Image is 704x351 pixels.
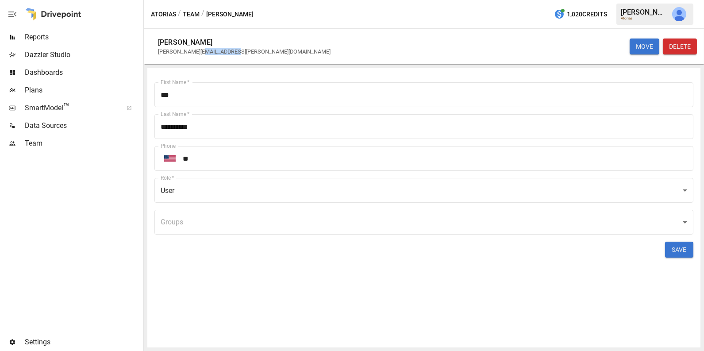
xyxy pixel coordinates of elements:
[161,142,176,150] label: Phone
[667,2,692,27] button: Julie Wilton
[630,39,659,54] button: MOVE
[161,110,189,118] label: Last Name
[25,50,142,60] span: Dazzler Studio
[154,178,693,203] div: User
[25,103,117,113] span: SmartModel
[63,101,69,112] span: ™
[567,9,607,20] span: 1,020 Credits
[201,9,204,20] div: /
[550,6,611,23] button: 1,020Credits
[25,32,142,42] span: Reports
[25,120,142,131] span: Data Sources
[158,48,331,55] div: [PERSON_NAME][EMAIL_ADDRESS][PERSON_NAME][DOMAIN_NAME]
[25,337,142,347] span: Settings
[25,138,142,149] span: Team
[621,8,667,16] div: [PERSON_NAME]
[178,9,181,20] div: /
[158,38,212,46] div: [PERSON_NAME]
[164,155,176,162] img: United States
[25,85,142,96] span: Plans
[183,9,200,20] button: Team
[665,242,693,258] button: SAVE
[25,67,142,78] span: Dashboards
[663,39,697,54] button: DELETE
[161,174,174,181] label: Role
[151,9,176,20] button: Atorias
[161,149,179,168] button: Open flags menu
[672,7,686,21] img: Julie Wilton
[621,16,667,20] div: Atorias
[161,78,189,86] label: First Name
